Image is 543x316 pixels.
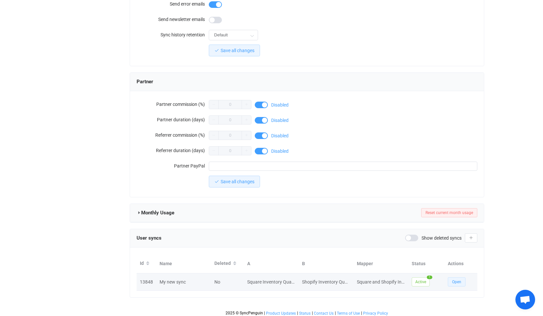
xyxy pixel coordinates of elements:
[137,77,153,87] span: Partner
[244,278,298,286] div: Square Inventory Quantities
[137,233,162,243] span: User syncs
[266,311,296,316] a: Product Updates
[412,277,430,286] span: Active
[156,278,211,286] div: My new sync
[299,260,354,267] div: B
[427,276,432,279] span: 1
[408,260,445,267] div: Status
[445,260,477,267] div: Actions
[221,179,254,184] span: Save all changes
[299,311,311,316] a: Status
[211,278,244,286] div: No
[335,311,336,315] span: |
[363,311,388,316] span: Privacy Policy
[452,280,461,284] span: Open
[448,277,466,286] button: Open
[141,208,174,218] span: Monthly Usage
[337,311,360,316] a: Terms of Use
[137,144,209,157] label: Referrer duration (days)
[211,258,244,269] div: Deleted
[137,128,209,142] label: Referrer commission (%)
[137,28,209,41] label: Sync history retention
[209,30,258,40] input: Select
[354,278,408,286] div: Square and Shopify Inventory Sync
[209,176,260,188] button: Save all changes
[363,311,389,316] a: Privacy Policy
[244,260,299,267] div: A
[297,311,298,315] span: |
[156,260,211,267] div: Name
[448,279,466,284] a: Open
[312,311,313,315] span: |
[422,236,462,240] span: Show deleted syncs
[314,311,334,316] a: Contact Us
[299,278,353,286] div: Shopify Inventory Quantities
[271,103,289,107] span: Disabled
[137,159,209,172] label: Partner PayPal
[421,208,477,217] button: Reset current month usage
[137,13,209,26] label: Send newsletter emails
[515,290,535,309] a: Open chat
[226,311,263,315] span: 2025 © SyncPenguin
[137,98,209,111] label: Partner commission (%)
[354,260,408,267] div: Mapper
[361,311,362,315] span: |
[264,311,265,315] span: |
[425,210,473,215] span: Reset current month usage
[137,258,156,269] div: Id
[137,278,156,286] div: 13848
[271,118,289,123] span: Disabled
[209,45,260,56] button: Save all changes
[271,149,289,153] span: Disabled
[271,133,289,138] span: Disabled
[137,113,209,126] label: Partner duration (days)
[221,48,254,53] span: Save all changes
